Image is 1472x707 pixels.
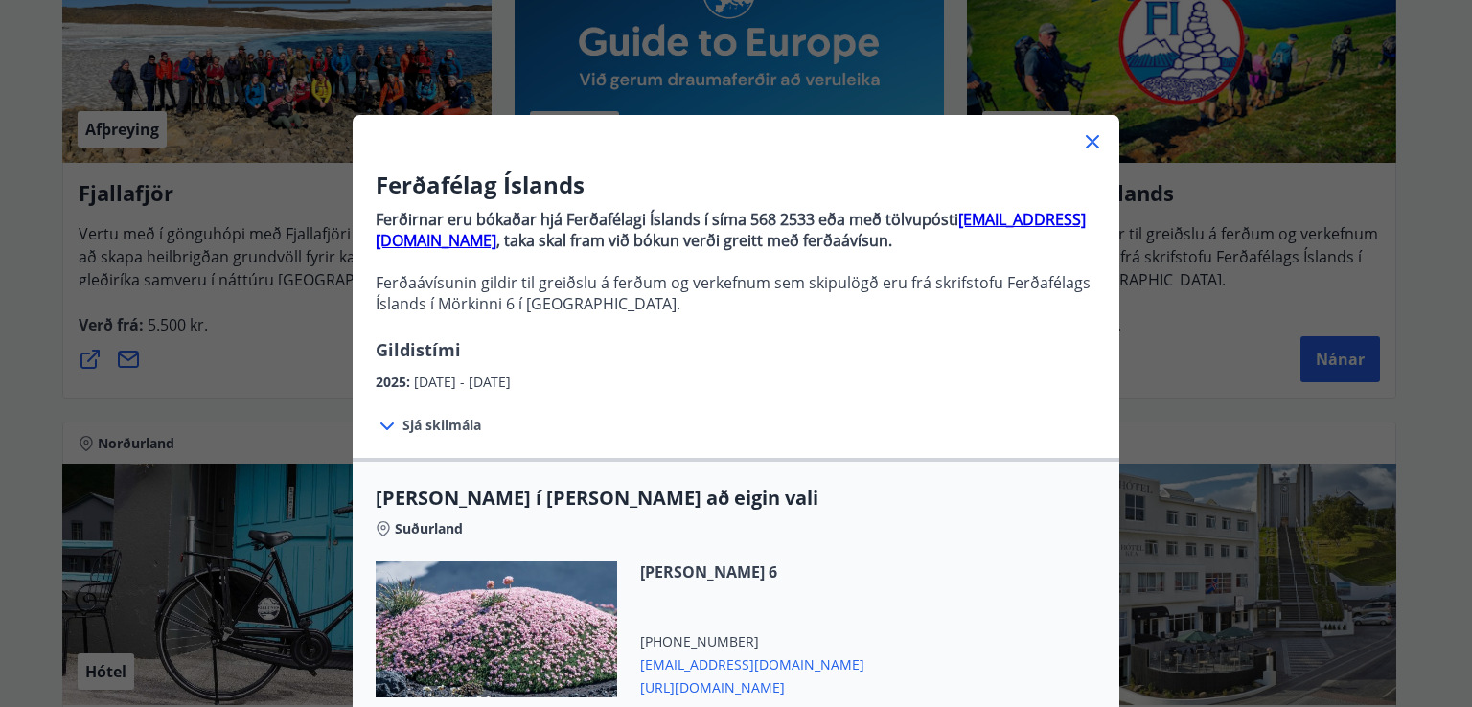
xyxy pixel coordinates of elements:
[496,230,892,251] strong: , taka skal fram við bókun verði greitt með ferðaávísun.
[640,651,864,674] span: [EMAIL_ADDRESS][DOMAIN_NAME]
[376,373,414,391] span: 2025 :
[376,169,1096,201] h3: Ferðafélag Íslands
[376,209,958,230] strong: Ferðirnar eru bókaðar hjá Ferðafélagi Íslands í síma 568 2533 eða með tölvupósti
[402,416,481,435] span: Sjá skilmála
[376,485,1096,512] span: [PERSON_NAME] í [PERSON_NAME] að eigin vali
[640,632,864,651] span: [PHONE_NUMBER]
[640,674,864,697] span: [URL][DOMAIN_NAME]
[376,209,1086,251] a: [EMAIL_ADDRESS][DOMAIN_NAME]
[376,338,461,361] span: Gildistími
[395,519,463,538] span: Suðurland
[376,272,1096,314] p: Ferðaávísunin gildir til greiðslu á ferðum og verkefnum sem skipulögð eru frá skrifstofu Ferðafél...
[414,373,511,391] span: [DATE] - [DATE]
[640,561,864,582] span: [PERSON_NAME] 6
